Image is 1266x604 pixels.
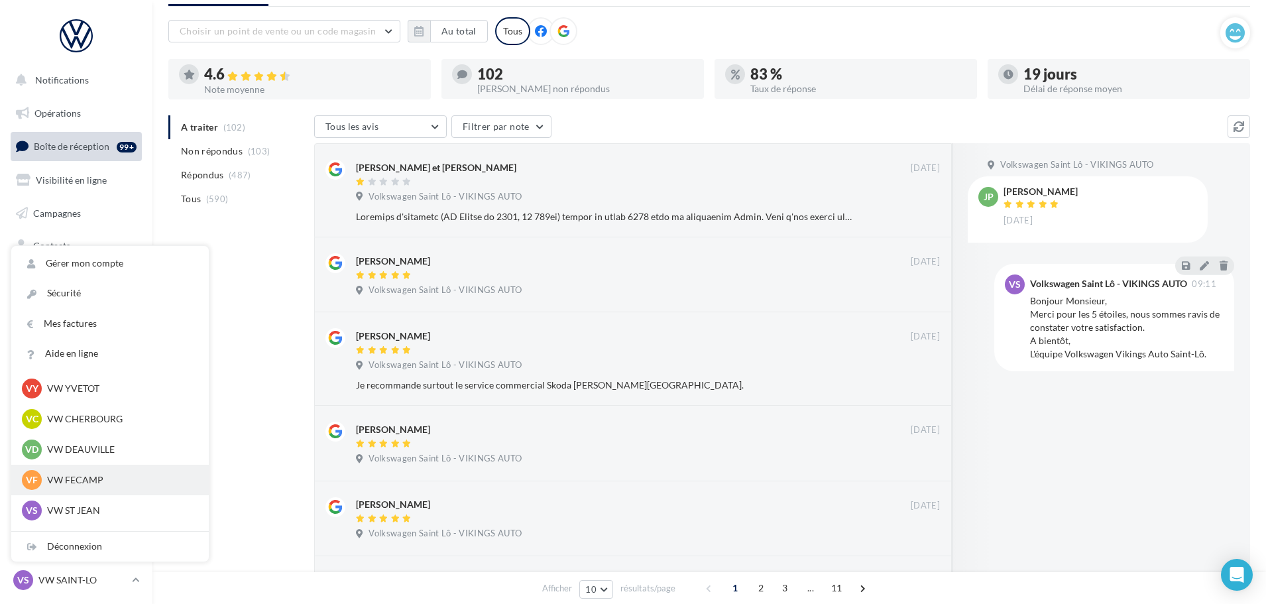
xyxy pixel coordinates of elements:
[1000,159,1153,171] span: Volkswagen Saint Lô - VIKINGS AUTO
[451,115,551,138] button: Filtrer par note
[984,190,994,204] span: JP
[181,145,243,158] span: Non répondus
[1030,294,1224,361] div: Bonjour Monsieur, Merci pour les 5 étoiles, nous sommes ravis de constater votre satisfaction. A ...
[477,67,693,82] div: 102
[117,142,137,152] div: 99+
[585,584,597,595] span: 10
[800,577,821,599] span: ...
[430,20,488,42] button: Au total
[620,582,675,595] span: résultats/page
[204,67,420,82] div: 4.6
[750,84,966,93] div: Taux de réponse
[206,194,229,204] span: (590)
[356,255,430,268] div: [PERSON_NAME]
[750,577,772,599] span: 2
[8,298,144,326] a: Calendrier
[180,25,376,36] span: Choisir un point de vente ou un code magasin
[369,528,522,540] span: Volkswagen Saint Lô - VIKINGS AUTO
[11,532,209,562] div: Déconnexion
[1023,84,1239,93] div: Délai de réponse moyen
[8,166,144,194] a: Visibilité en ligne
[356,498,430,511] div: [PERSON_NAME]
[181,168,224,182] span: Répondus
[495,17,530,45] div: Tous
[356,161,516,174] div: [PERSON_NAME] et [PERSON_NAME]
[35,74,89,86] span: Notifications
[911,500,940,512] span: [DATE]
[8,331,144,370] a: PLV et print personnalisable
[1009,278,1021,291] span: VS
[911,162,940,174] span: [DATE]
[356,330,430,343] div: [PERSON_NAME]
[408,20,488,42] button: Au total
[1004,187,1078,196] div: [PERSON_NAME]
[1004,215,1033,227] span: [DATE]
[33,240,70,251] span: Contacts
[11,278,209,308] a: Sécurité
[826,577,848,599] span: 11
[33,207,81,218] span: Campagnes
[8,232,144,260] a: Contacts
[11,309,209,339] a: Mes factures
[774,577,795,599] span: 3
[204,85,420,94] div: Note moyenne
[369,359,522,371] span: Volkswagen Saint Lô - VIKINGS AUTO
[750,67,966,82] div: 83 %
[542,582,572,595] span: Afficher
[369,284,522,296] span: Volkswagen Saint Lô - VIKINGS AUTO
[579,580,613,599] button: 10
[356,210,854,223] div: Loremips d'sitametc (AD Elitse do 2301, 12 789ei) tempor in utlab 6278 etdo ma aliquaenim Admin. ...
[911,424,940,436] span: [DATE]
[1023,67,1239,82] div: 19 jours
[911,256,940,268] span: [DATE]
[369,191,522,203] span: Volkswagen Saint Lô - VIKINGS AUTO
[26,504,38,517] span: VS
[26,412,38,426] span: VC
[8,132,144,160] a: Boîte de réception99+
[47,412,193,426] p: VW CHERBOURG
[8,375,144,414] a: Campagnes DataOnDemand
[47,473,193,487] p: VW FECAMP
[11,339,209,369] a: Aide en ligne
[314,115,447,138] button: Tous les avis
[168,20,400,42] button: Choisir un point de vente ou un code magasin
[325,121,379,132] span: Tous les avis
[1030,279,1187,288] div: Volkswagen Saint Lô - VIKINGS AUTO
[8,200,144,227] a: Campagnes
[911,331,940,343] span: [DATE]
[181,192,201,206] span: Tous
[8,66,139,94] button: Notifications
[25,443,38,456] span: VD
[1221,559,1253,591] div: Open Intercom Messenger
[34,141,109,152] span: Boîte de réception
[11,249,209,278] a: Gérer mon compte
[724,577,746,599] span: 1
[47,382,193,395] p: VW YVETOT
[477,84,693,93] div: [PERSON_NAME] non répondus
[1192,280,1216,288] span: 09:11
[26,382,38,395] span: VY
[356,379,854,392] div: Je recommande surtout le service commercial Skoda [PERSON_NAME][GEOGRAPHIC_DATA].
[36,174,107,186] span: Visibilité en ligne
[26,473,38,487] span: VF
[47,504,193,517] p: VW ST JEAN
[34,107,81,119] span: Opérations
[8,99,144,127] a: Opérations
[11,568,142,593] a: VS VW SAINT-LO
[8,265,144,293] a: Médiathèque
[356,423,430,436] div: [PERSON_NAME]
[17,574,29,587] span: VS
[369,453,522,465] span: Volkswagen Saint Lô - VIKINGS AUTO
[38,574,127,587] p: VW SAINT-LO
[229,170,251,180] span: (487)
[248,146,270,156] span: (103)
[47,443,193,456] p: VW DEAUVILLE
